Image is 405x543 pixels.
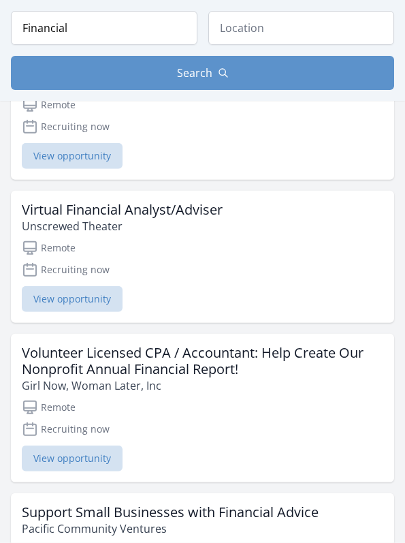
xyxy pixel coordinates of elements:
[22,97,383,113] p: Remote
[22,286,123,312] span: View opportunity
[22,240,383,256] p: Remote
[22,504,319,521] h3: Support Small Businesses with Financial Advice
[11,191,394,323] a: Virtual Financial Analyst/Adviser Unscrewed Theater Remote Recruiting now View opportunity
[22,262,383,278] p: Recruiting now
[22,521,319,537] p: Pacific Community Ventures
[22,143,123,169] span: View opportunity
[22,345,383,377] h3: Volunteer Licensed CPA / Accountant: Help Create Our Nonprofit Annual Financial Report!
[208,11,395,45] input: Location
[177,65,212,81] span: Search
[22,218,223,234] p: Unscrewed Theater
[22,119,383,135] p: Recruiting now
[11,11,197,45] input: Keyword
[11,334,394,482] a: Volunteer Licensed CPA / Accountant: Help Create Our Nonprofit Annual Financial Report! Girl Now,...
[22,399,383,416] p: Remote
[22,421,383,437] p: Recruiting now
[11,48,394,180] a: Financial literacy class contact list Facts to Thrive Inc Remote Recruiting now View opportunity
[22,446,123,471] span: View opportunity
[11,56,394,90] button: Search
[22,202,223,218] h3: Virtual Financial Analyst/Adviser
[22,377,383,394] p: Girl Now, Woman Later, Inc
